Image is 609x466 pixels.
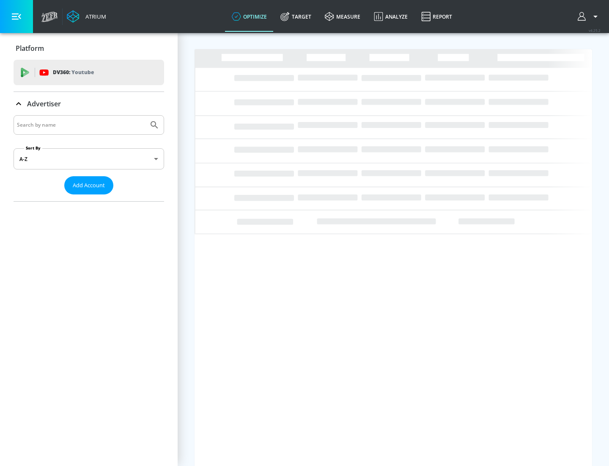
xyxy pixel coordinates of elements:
a: measure [318,1,367,32]
div: Advertiser [14,115,164,201]
a: Report [414,1,459,32]
p: Advertiser [27,99,61,108]
input: Search by name [17,119,145,130]
button: Add Account [64,176,113,194]
a: Atrium [67,10,106,23]
div: Platform [14,36,164,60]
div: Atrium [82,13,106,20]
div: Advertiser [14,92,164,116]
span: v 4.25.2 [589,28,601,33]
a: optimize [225,1,274,32]
p: DV360: [53,68,94,77]
div: DV360: Youtube [14,60,164,85]
label: Sort By [24,145,42,151]
p: Platform [16,44,44,53]
a: Target [274,1,318,32]
div: A-Z [14,148,164,169]
a: Analyze [367,1,414,32]
span: Add Account [73,180,105,190]
nav: list of Advertiser [14,194,164,201]
p: Youtube [71,68,94,77]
